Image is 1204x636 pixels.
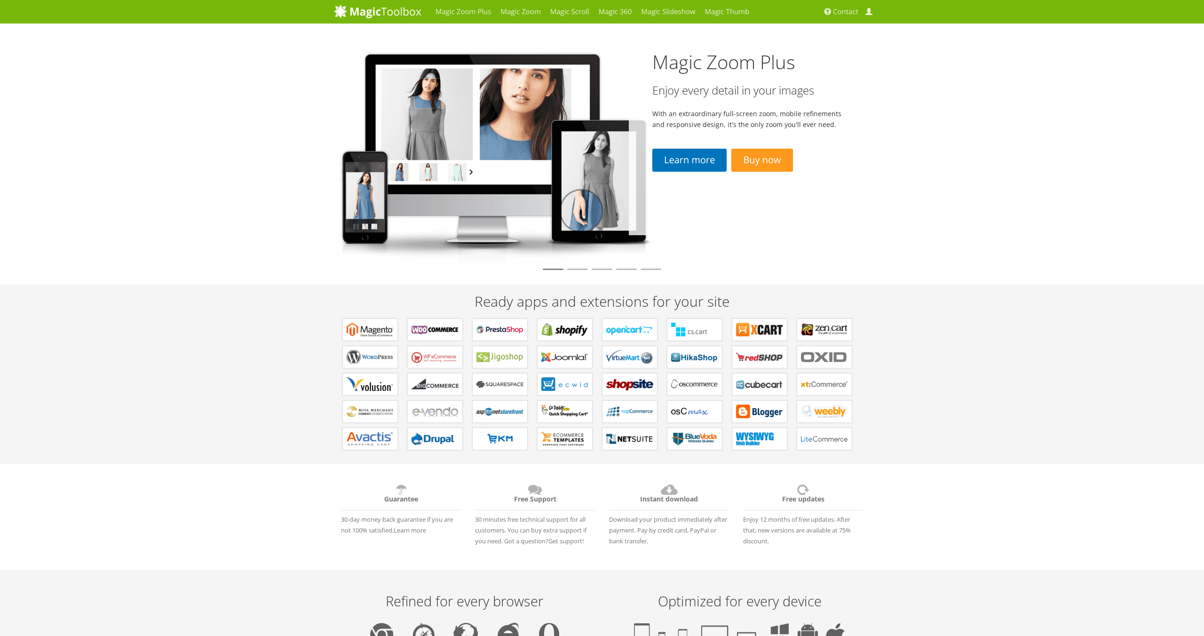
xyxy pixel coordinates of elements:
[732,428,787,450] a: Extensions for WYSIWYG
[541,377,588,391] b: Extensions for ECWID
[336,594,593,609] p: Refined for every browser
[609,483,729,510] h6: Instant download
[797,346,852,368] a: Extensions for OXID
[602,346,657,368] a: Components for VirtueMart
[347,432,394,446] b: Extensions for Avactis
[412,323,459,337] b: Plugins for WooCommerce
[801,405,848,419] b: Extensions for Weebly
[476,405,523,419] b: Extensions for AspDotNetStorefront
[797,400,852,423] a: Extensions for Weebly
[736,350,783,364] b: Components for redSHOP
[541,432,588,446] b: Extensions for ecommerce Templates
[743,483,863,510] h6: Free updates
[334,294,870,309] h2: Ready apps and extensions for your site
[736,478,870,547] div: Enjoy 12 months of free updates. After that, new versions are available at 75% discount.
[537,428,593,450] a: Extensions for ecommerce Templates
[342,318,398,341] a: Extensions for Magento
[667,400,722,423] a: Add-ons for osCMax
[334,4,421,18] img: MagicToolbox.com - Image tools for your website
[736,405,783,419] b: Extensions for Blogger
[671,377,718,391] b: Add-ons for osCommerce
[606,405,653,419] b: Extensions for nopCommerce
[541,323,588,337] b: Apps for Shopify
[407,346,463,368] a: Plugins for WP e-Commerce
[606,350,653,364] b: Components for VirtueMart
[394,526,426,534] a: Learn more
[476,377,523,391] b: Extensions for Squarespace
[407,428,463,450] a: Modules for Drupal
[736,432,783,446] b: Extensions for WYSIWYG
[472,400,528,423] a: Extensions for AspDotNetStorefront
[476,323,523,337] b: Modules for PrestaShop
[606,432,653,446] b: Extensions for NetSuite
[606,323,653,337] b: Modules for OpenCart
[347,350,394,364] b: Plugins for WordPress
[342,400,398,423] a: Extensions for Miva Merchant
[671,350,718,364] b: Components for HikaShop
[341,483,461,510] h6: Guarantee
[412,377,459,391] b: Apps for Bigcommerce
[412,432,459,446] b: Modules for Drupal
[334,478,468,536] div: 30-day money back guarantee if you are not 100% satisfied.
[671,432,718,446] b: Extensions for BlueVoda
[472,318,528,341] a: Modules for PrestaShop
[611,594,868,609] p: Optimized for every device
[537,318,593,341] a: Apps for Shopify
[736,377,783,391] b: Plugins for CubeCart
[347,323,394,337] b: Extensions for Magento
[602,373,657,396] a: Extensions for ShopSite
[412,405,459,419] b: Extensions for e-vendo
[606,377,653,391] b: Extensions for ShopSite
[652,49,795,75] a: Magic Zoom Plus
[797,428,852,450] a: Modules for LiteCommerce
[602,428,657,450] a: Extensions for NetSuite
[732,373,787,396] a: Plugins for CubeCart
[732,400,787,423] a: Extensions for Blogger
[667,346,722,368] a: Components for HikaShop
[476,350,523,364] b: Plugins for Jigoshop
[671,323,718,337] b: Add-ons for CS-Cart
[732,346,787,368] a: Components for redSHOP
[602,400,657,423] a: Extensions for nopCommerce
[468,478,602,547] div: 30 minutes free technical support for all customers. You can buy extra support if you need. Got a...
[548,537,584,545] a: Get support!
[407,400,463,423] a: Extensions for e-vendo
[342,428,398,450] a: Extensions for Avactis
[667,373,722,396] a: Add-ons for osCommerce
[602,318,657,341] a: Modules for OpenCart
[667,318,722,341] a: Add-ons for CS-Cart
[801,323,848,337] b: Plugins for Zen Cart
[833,7,858,16] span: Contact
[736,323,783,337] b: Modules for X-Cart
[731,149,792,172] a: Buy now
[732,318,787,341] a: Modules for X-Cart
[652,108,847,130] p: With an extraordinary full-screen zoom, mobile refinements and responsive design, it's the only z...
[801,377,848,391] b: Extensions for xt:Commerce
[797,373,852,396] a: Extensions for xt:Commerce
[342,346,398,368] a: Plugins for WordPress
[342,373,398,396] a: Extensions for Volusion
[667,428,722,450] a: Extensions for BlueVoda
[475,483,595,510] h6: Free Support
[797,318,852,341] a: Plugins for Zen Cart
[801,432,848,446] b: Modules for LiteCommerce
[472,428,528,450] a: Extensions for EKM
[541,350,588,364] b: Components for Joomla
[472,346,528,368] a: Plugins for Jigoshop
[652,149,727,172] a: Learn more
[602,478,736,547] div: Download your product immediately after payment. Pay by credit card, PayPal or bank transfer.
[334,45,653,264] img: magiczoomplus2-tablet.png
[347,405,394,419] b: Extensions for Miva Merchant
[541,405,588,419] b: Extensions for GoDaddy Shopping Cart
[537,373,593,396] a: Extensions for ECWID
[801,350,848,364] b: Extensions for OXID
[407,318,463,341] a: Plugins for WooCommerce
[476,432,523,446] b: Extensions for EKM
[347,377,394,391] b: Extensions for Volusion
[537,400,593,423] a: Extensions for GoDaddy Shopping Cart
[652,84,847,96] h3: Enjoy every detail in your images
[671,405,718,419] b: Add-ons for osCMax
[407,373,463,396] a: Apps for Bigcommerce
[412,350,459,364] b: Plugins for WP e-Commerce
[537,346,593,368] a: Components for Joomla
